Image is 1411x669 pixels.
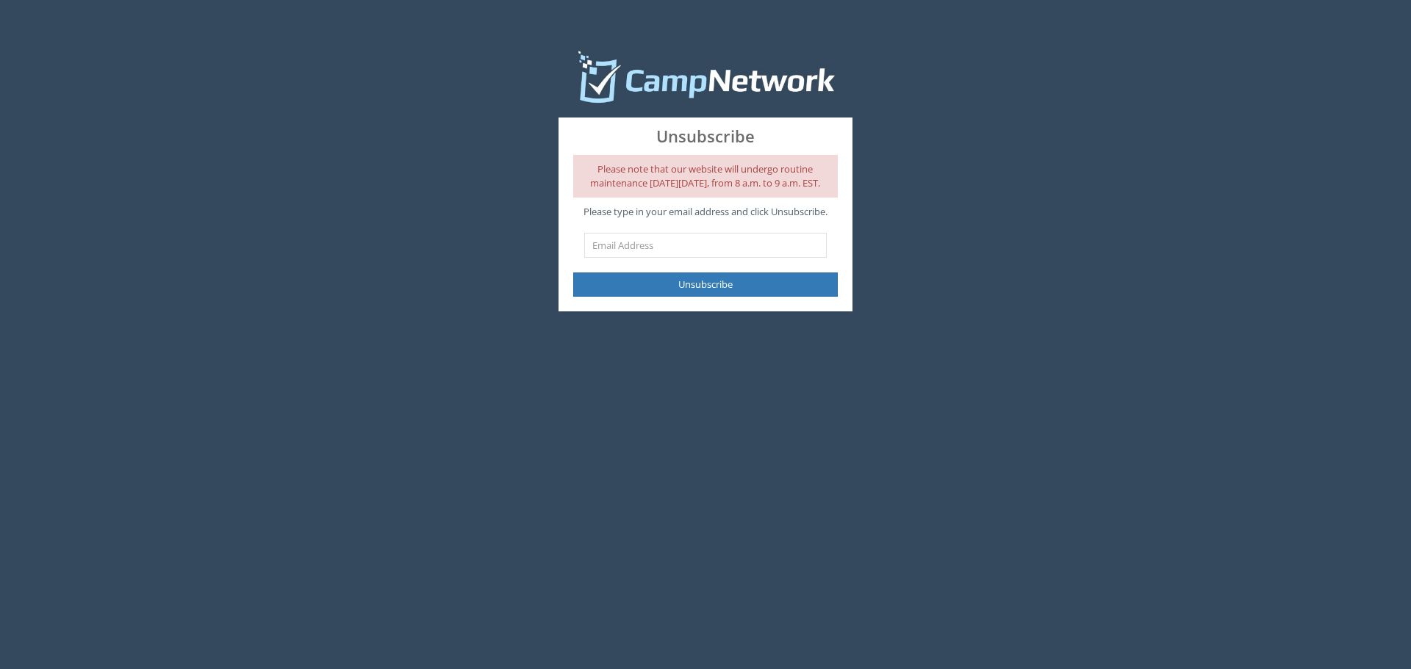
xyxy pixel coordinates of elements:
button: Unsubscribe [573,272,838,297]
div: Please type in your email address and click Unsubscribe. [573,205,838,234]
span: Unsubscribe [573,125,838,148]
input: Email Address [584,233,827,258]
div: Please note that our website will undergo routine maintenance [DATE][DATE], from 8 a.m. to 9 a.m.... [573,155,838,197]
img: Camp Network [574,48,836,106]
